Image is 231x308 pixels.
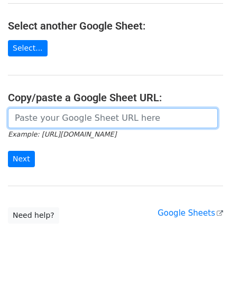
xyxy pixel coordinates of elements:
h4: Select another Google Sheet: [8,20,223,32]
a: Select... [8,40,48,56]
a: Need help? [8,207,59,224]
h4: Copy/paste a Google Sheet URL: [8,91,223,104]
input: Paste your Google Sheet URL here [8,108,218,128]
small: Example: [URL][DOMAIN_NAME] [8,130,116,138]
iframe: Chat Widget [178,257,231,308]
a: Google Sheets [158,208,223,218]
input: Next [8,151,35,167]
